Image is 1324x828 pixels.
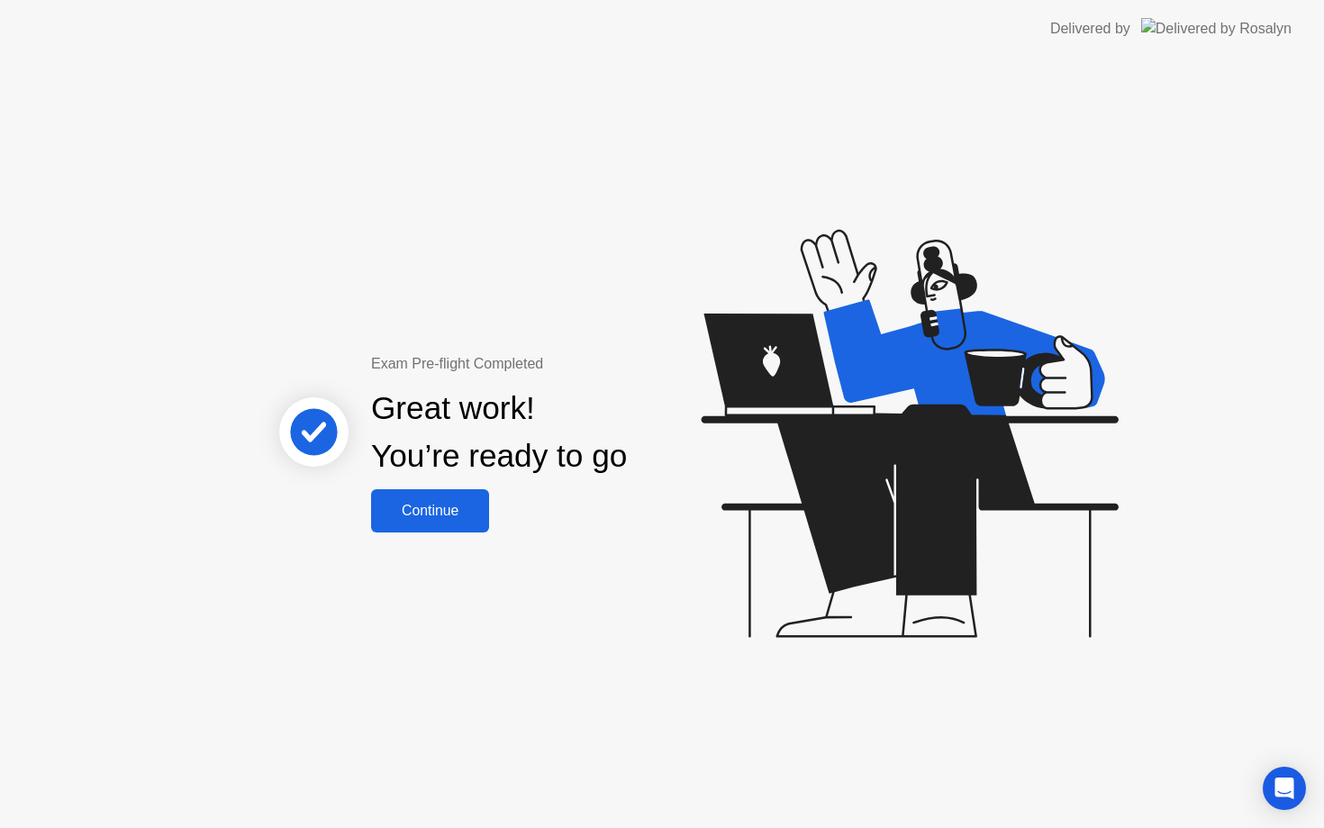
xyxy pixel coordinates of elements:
[371,489,489,532] button: Continue
[371,353,743,375] div: Exam Pre-flight Completed
[1141,18,1292,39] img: Delivered by Rosalyn
[1263,767,1306,810] div: Open Intercom Messenger
[376,503,484,519] div: Continue
[1050,18,1130,40] div: Delivered by
[371,385,627,480] div: Great work! You’re ready to go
